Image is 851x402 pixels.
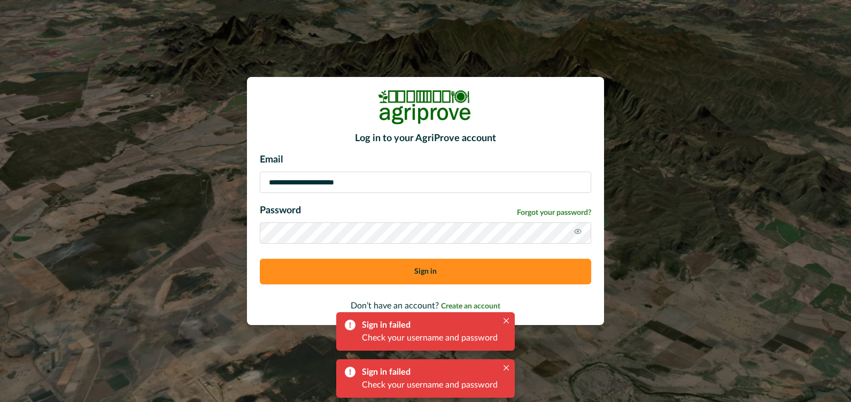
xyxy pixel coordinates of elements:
[260,259,591,284] button: Sign in
[500,314,513,327] button: Close
[441,303,500,310] span: Create an account
[362,366,493,378] div: Sign in failed
[260,133,591,145] h2: Log in to your AgriProve account
[362,319,493,331] div: Sign in failed
[260,153,591,167] p: Email
[362,378,498,391] div: Check your username and password
[441,301,500,310] a: Create an account
[260,299,591,312] p: Don’t have an account?
[377,90,474,125] img: Logo Image
[517,207,591,219] a: Forgot your password?
[260,204,301,218] p: Password
[500,361,513,374] button: Close
[362,331,498,344] div: Check your username and password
